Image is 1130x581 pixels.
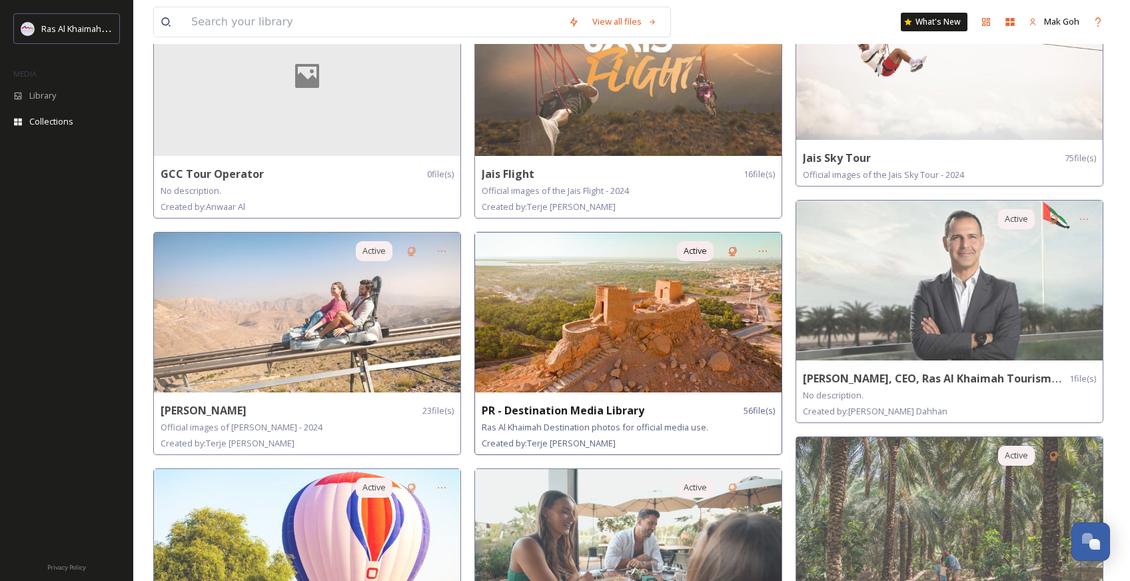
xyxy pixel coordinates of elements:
[1069,372,1096,385] span: 1 file(s)
[161,421,322,433] span: Official images of [PERSON_NAME] - 2024
[482,201,616,213] span: Created by: Terje [PERSON_NAME]
[482,403,644,418] strong: PR - Destination Media Library
[744,404,775,417] span: 56 file(s)
[803,151,871,165] strong: Jais Sky Tour
[744,168,775,181] span: 16 file(s)
[803,169,964,181] span: Official images of the Jais Sky Tour - 2024
[482,437,616,449] span: Created by: Terje [PERSON_NAME]
[1005,213,1028,225] span: Active
[422,404,454,417] span: 23 file(s)
[47,563,86,572] span: Privacy Policy
[1005,449,1028,462] span: Active
[29,89,56,102] span: Library
[1071,522,1110,561] button: Open Chat
[161,167,264,181] strong: GCC Tour Operator
[13,69,37,79] span: MEDIA
[684,481,707,494] span: Active
[1065,152,1096,165] span: 75 file(s)
[475,233,782,392] img: 21f13973-0c2b-4138-b2f3-8f4bea45de3a.jpg
[901,13,967,31] a: What's New
[47,558,86,574] a: Privacy Policy
[803,389,863,401] span: No description.
[362,481,386,494] span: Active
[161,201,245,213] span: Created by: Anwaar Al
[684,245,707,257] span: Active
[21,22,35,35] img: Logo_RAKTDA_RGB-01.png
[1044,15,1079,27] span: Mak Goh
[803,405,947,417] span: Created by: [PERSON_NAME] Dahhan
[427,168,454,181] span: 0 file(s)
[796,201,1103,360] img: c31c8ceb-515d-4687-9f3e-56b1a242d210.jpg
[482,421,708,433] span: Ras Al Khaimah Destination photos for official media use.
[1022,9,1086,35] a: Mak Goh
[161,437,294,449] span: Created by: Terje [PERSON_NAME]
[161,185,221,197] span: No description.
[185,7,562,37] input: Search your library
[482,185,629,197] span: Official images of the Jais Flight - 2024
[482,167,534,181] strong: Jais Flight
[161,403,247,418] strong: [PERSON_NAME]
[586,9,664,35] a: View all files
[29,115,73,128] span: Collections
[41,22,230,35] span: Ras Al Khaimah Tourism Development Authority
[362,245,386,257] span: Active
[154,233,460,392] img: bd81b62b-870d-422c-9bd4-4761a91d25bf.jpg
